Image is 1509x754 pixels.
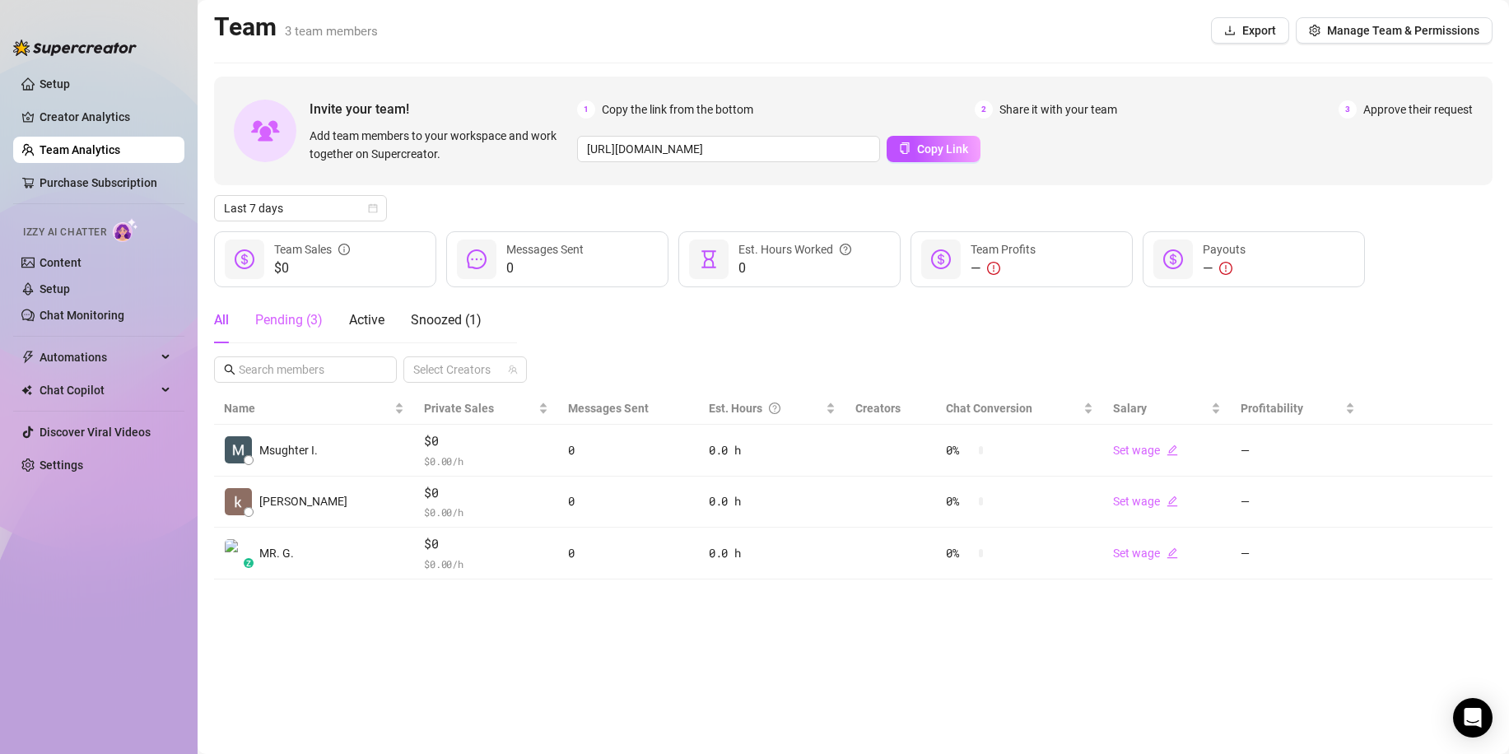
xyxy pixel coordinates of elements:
[1113,402,1147,415] span: Salary
[845,393,937,425] th: Creators
[1242,24,1276,37] span: Export
[1203,243,1246,256] span: Payouts
[506,243,584,256] span: Messages Sent
[310,99,577,119] span: Invite your team!
[338,240,350,258] span: info-circle
[424,402,494,415] span: Private Sales
[239,361,374,379] input: Search members
[40,282,70,296] a: Setup
[40,426,151,439] a: Discover Viral Videos
[887,136,980,162] button: Copy Link
[214,310,229,330] div: All
[40,256,82,269] a: Content
[1296,17,1493,44] button: Manage Team & Permissions
[975,100,993,119] span: 2
[424,534,548,554] span: $0
[224,399,391,417] span: Name
[1113,444,1178,457] a: Set wageedit
[1203,258,1246,278] div: —
[506,258,584,278] span: 0
[1113,495,1178,508] a: Set wageedit
[840,240,851,258] span: question-circle
[568,544,689,562] div: 0
[349,312,384,328] span: Active
[738,258,851,278] span: 0
[1363,100,1473,119] span: Approve their request
[274,240,350,258] div: Team Sales
[1167,547,1178,559] span: edit
[1113,547,1178,560] a: Set wageedit
[1339,100,1357,119] span: 3
[467,249,487,269] span: message
[40,77,70,91] a: Setup
[368,203,378,213] span: calendar
[40,170,171,196] a: Purchase Subscription
[225,539,252,566] img: MR. GREEN AGENC…
[424,556,548,572] span: $ 0.00 /h
[1224,25,1236,36] span: download
[235,249,254,269] span: dollar-circle
[310,127,571,163] span: Add team members to your workspace and work together on Supercreator.
[602,100,753,119] span: Copy the link from the bottom
[411,312,482,328] span: Snoozed ( 1 )
[946,492,972,510] span: 0 %
[13,40,137,56] img: logo-BBDzfeDw.svg
[224,196,377,221] span: Last 7 days
[113,218,138,242] img: AI Chatter
[40,377,156,403] span: Chat Copilot
[424,483,548,503] span: $0
[259,441,318,459] span: Msughter I.
[709,399,822,417] div: Est. Hours
[424,453,548,469] span: $ 0.00 /h
[1211,17,1289,44] button: Export
[931,249,951,269] span: dollar-circle
[971,258,1036,278] div: —
[1167,444,1178,456] span: edit
[709,441,836,459] div: 0.0 h
[214,393,414,425] th: Name
[946,441,972,459] span: 0 %
[1453,698,1493,738] div: Open Intercom Messenger
[1231,528,1364,579] td: —
[738,240,851,258] div: Est. Hours Worked
[1241,402,1303,415] span: Profitability
[946,544,972,562] span: 0 %
[40,104,171,130] a: Creator Analytics
[971,243,1036,256] span: Team Profits
[40,458,83,472] a: Settings
[214,12,378,43] h2: Team
[999,100,1117,119] span: Share it with your team
[1327,24,1479,37] span: Manage Team & Permissions
[285,24,378,39] span: 3 team members
[259,544,294,562] span: MR. G.
[1167,496,1178,507] span: edit
[40,143,120,156] a: Team Analytics
[225,436,252,463] img: Msughter Iornav
[244,558,254,568] div: z
[568,492,689,510] div: 0
[21,384,32,396] img: Chat Copilot
[917,142,968,156] span: Copy Link
[987,262,1000,275] span: exclamation-circle
[40,344,156,370] span: Automations
[508,365,518,375] span: team
[1309,25,1320,36] span: setting
[709,492,836,510] div: 0.0 h
[1219,262,1232,275] span: exclamation-circle
[899,142,911,154] span: copy
[699,249,719,269] span: hourglass
[568,402,649,415] span: Messages Sent
[769,399,780,417] span: question-circle
[1231,477,1364,528] td: —
[21,351,35,364] span: thunderbolt
[40,309,124,322] a: Chat Monitoring
[224,364,235,375] span: search
[709,544,836,562] div: 0.0 h
[225,488,252,515] img: kingsley chined…
[568,441,689,459] div: 0
[274,258,350,278] span: $0
[259,492,347,510] span: [PERSON_NAME]
[23,225,106,240] span: Izzy AI Chatter
[1231,425,1364,477] td: —
[577,100,595,119] span: 1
